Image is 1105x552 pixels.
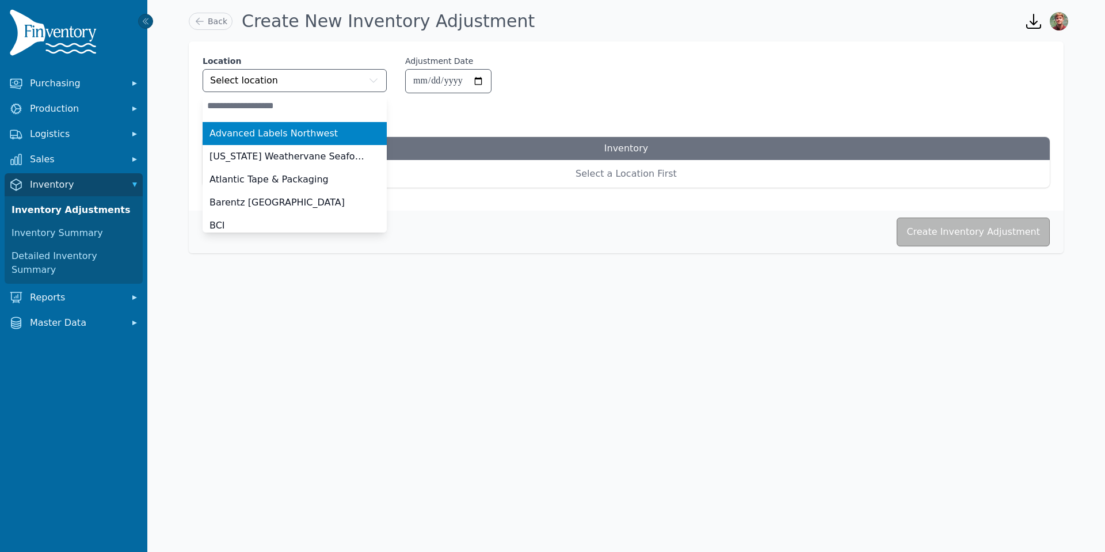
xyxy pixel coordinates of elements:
input: Select location [203,94,387,117]
span: Sales [30,153,122,166]
h3: Inventory [203,137,1050,160]
span: Reports [30,291,122,304]
span: Logistics [30,127,122,141]
button: Master Data [5,311,143,334]
span: Atlantic Tape & Packaging [209,173,329,186]
button: Reports [5,286,143,309]
button: Logistics [5,123,143,146]
img: Garrett Shevach [1050,12,1068,31]
img: Finventory [9,9,101,60]
span: Barentz [GEOGRAPHIC_DATA] [209,196,345,210]
a: Inventory Adjustments [7,199,140,222]
span: [US_STATE] Weathervane Seafoods LLC [209,150,366,163]
button: Create Inventory Adjustment [897,218,1050,246]
span: Select location [210,74,278,87]
button: Sales [5,148,143,171]
h1: Create New Inventory Adjustment [242,11,535,32]
button: Purchasing [5,72,143,95]
a: Detailed Inventory Summary [7,245,140,281]
span: Advanced Labels Northwest [209,127,338,140]
label: Adjustment Date [405,55,473,67]
button: Production [5,97,143,120]
span: Production [30,102,122,116]
label: Location [203,55,387,67]
span: Purchasing [30,77,122,90]
span: BCI [209,219,225,233]
a: Inventory Summary [7,222,140,245]
span: Inventory [30,178,122,192]
button: Inventory [5,173,143,196]
span: Master Data [30,316,122,330]
a: Back [189,13,233,30]
button: Select location [203,69,387,92]
div: Select a Location First [203,160,1050,188]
